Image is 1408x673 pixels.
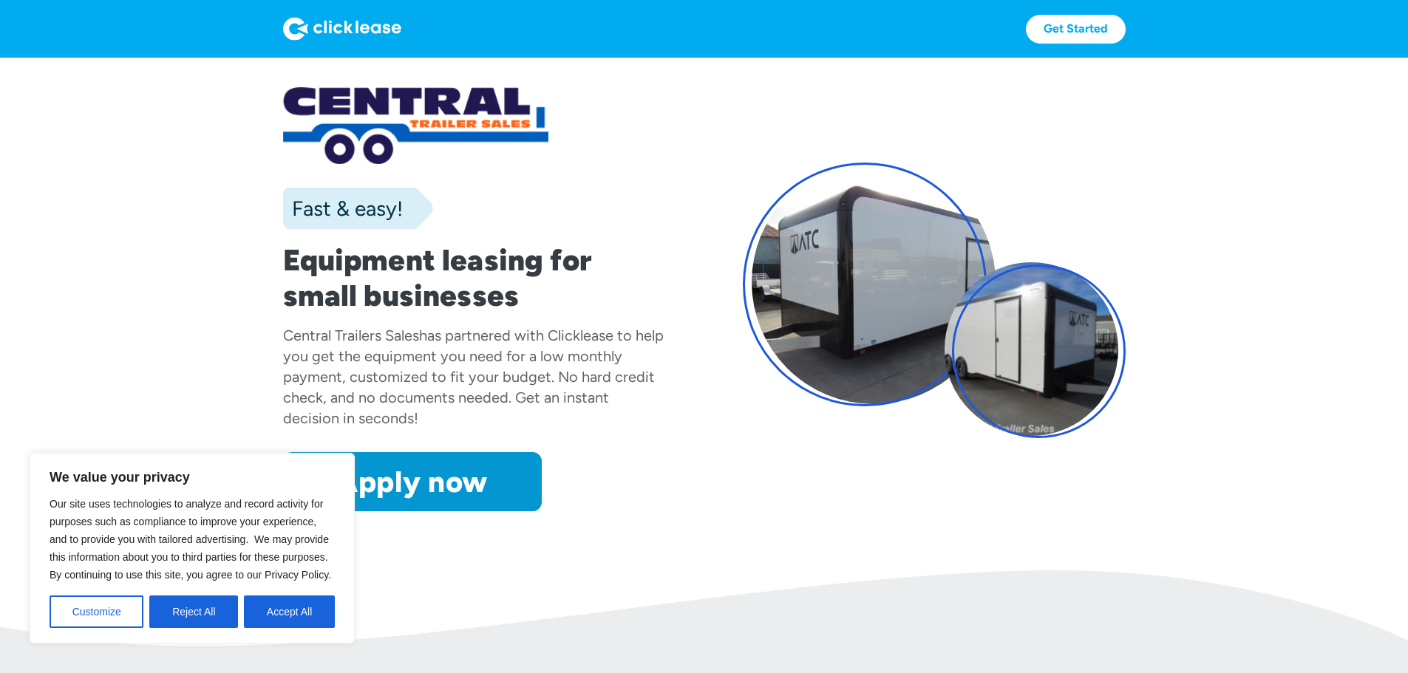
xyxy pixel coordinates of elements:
[283,327,664,427] div: has partnered with Clicklease to help you get the equipment you need for a low monthly payment, c...
[30,453,355,643] div: We value your privacy
[149,595,238,628] button: Reject All
[283,242,666,313] h1: Equipment leasing for small businesses
[283,452,542,511] a: Apply now
[283,327,419,344] div: Central Trailers Sales
[50,595,143,628] button: Customize
[283,17,401,41] img: Logo
[244,595,335,628] button: Accept All
[283,194,403,223] div: Fast & easy!
[1026,15,1126,44] a: Get Started
[50,468,335,486] p: We value your privacy
[50,498,331,581] span: Our site uses technologies to analyze and record activity for purposes such as compliance to impr...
